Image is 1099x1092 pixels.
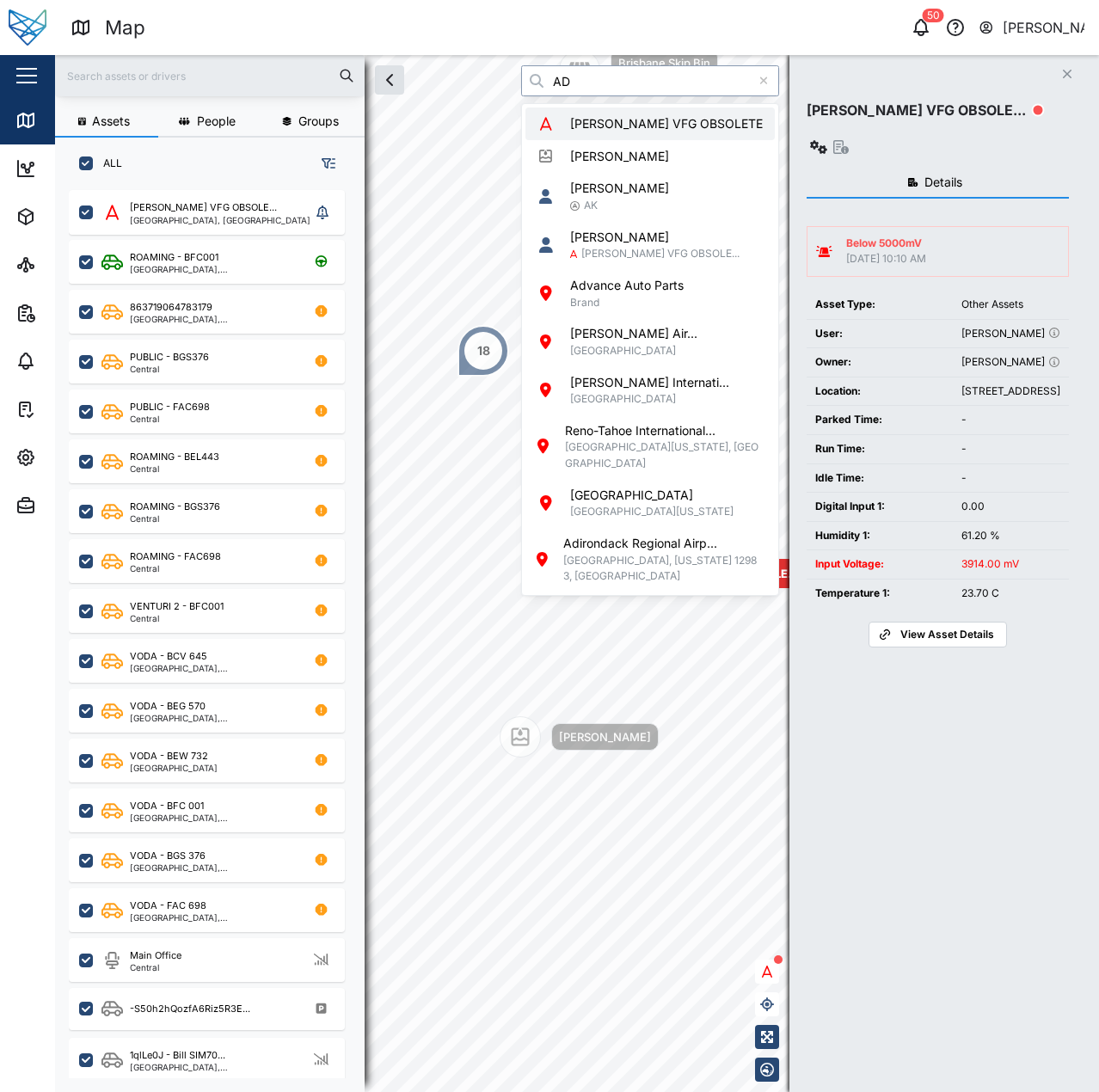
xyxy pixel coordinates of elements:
[130,450,219,464] div: ROAMING - BEL443
[45,255,86,274] div: Sites
[130,899,206,913] div: VODA - FAC 698
[570,276,684,295] div: Advance Auto Parts
[130,365,209,373] div: Central
[961,499,1060,515] div: 0.00
[130,699,206,714] div: VODA - BEG 570
[815,354,944,371] div: Owner:
[565,439,765,471] div: [GEOGRAPHIC_DATA][US_STATE], [GEOGRAPHIC_DATA]
[9,9,46,46] img: Main Logo
[93,156,122,170] label: ALL
[65,63,354,89] input: Search assets or drivers
[45,159,122,178] div: Dashboard
[570,343,697,359] div: [GEOGRAPHIC_DATA]
[584,198,598,214] div: AK
[581,246,740,262] div: [PERSON_NAME] VFG OBSOLE...
[923,9,944,22] div: 50
[570,147,669,166] div: [PERSON_NAME]
[298,115,339,127] span: Groups
[130,200,277,215] div: [PERSON_NAME] VFG OBSOLE...
[45,304,103,322] div: Reports
[92,115,130,127] span: Assets
[869,622,1006,647] a: View Asset Details
[1003,17,1085,39] div: [PERSON_NAME]
[130,749,208,764] div: VODA - BEW 732
[130,549,221,564] div: ROAMING - FAC698
[570,373,729,392] div: [PERSON_NAME] Internati...
[961,441,1060,457] div: -
[961,586,1060,602] div: 23.70 C
[563,534,764,553] div: Adirondack Regional Airp...
[130,564,221,573] div: Central
[961,556,1060,573] div: 3914.00 mV
[130,464,219,473] div: Central
[815,326,944,342] div: User:
[45,111,83,130] div: Map
[565,421,765,440] div: Reno-Tahoe International...
[130,1063,294,1071] div: [GEOGRAPHIC_DATA], [GEOGRAPHIC_DATA]
[197,115,236,127] span: People
[130,649,207,664] div: VODA - BCV 645
[130,599,224,614] div: VENTURI 2 - BFC001
[130,1002,250,1016] div: -S50h2hQozfA6Riz5R3E...
[130,350,209,365] div: PUBLIC - BGS376
[961,412,1060,428] div: -
[900,623,994,647] span: View Asset Details
[570,179,669,198] div: [PERSON_NAME]
[815,499,944,515] div: Digital Input 1:
[457,325,509,377] div: Map marker
[815,556,944,573] div: Input Voltage:
[130,948,181,963] div: Main Office
[130,250,218,265] div: ROAMING - BFC001
[130,400,210,414] div: PUBLIC - FAC698
[570,295,684,311] div: Brand
[477,341,490,360] div: 18
[130,714,294,722] div: [GEOGRAPHIC_DATA], [GEOGRAPHIC_DATA]
[130,799,204,813] div: VODA - BFC 001
[559,728,651,745] div: [PERSON_NAME]
[563,553,764,585] div: [GEOGRAPHIC_DATA], [US_STATE] 12983, [GEOGRAPHIC_DATA]
[570,228,740,247] div: [PERSON_NAME]
[961,354,1060,371] div: [PERSON_NAME]
[815,297,944,313] div: Asset Type:
[961,470,1060,487] div: -
[815,586,944,602] div: Temperature 1:
[961,297,1060,313] div: Other Assets
[130,913,294,922] div: [GEOGRAPHIC_DATA], [GEOGRAPHIC_DATA]
[45,400,92,419] div: Tasks
[961,326,1060,342] div: [PERSON_NAME]
[961,528,1060,544] div: 61.20 %
[130,664,294,672] div: [GEOGRAPHIC_DATA], [GEOGRAPHIC_DATA]
[570,114,763,133] div: [PERSON_NAME] VFG OBSOLETE
[130,414,210,423] div: Central
[130,813,294,822] div: [GEOGRAPHIC_DATA], [GEOGRAPHIC_DATA]
[570,504,734,520] div: [GEOGRAPHIC_DATA][US_STATE]
[500,716,659,758] div: Map marker
[815,441,944,457] div: Run Time:
[521,65,779,96] input: Search by People, Asset, Geozone or Place
[815,528,944,544] div: Humidity 1:
[130,514,220,523] div: Central
[130,315,294,323] div: [GEOGRAPHIC_DATA], [GEOGRAPHIC_DATA]
[45,496,95,515] div: Admin
[130,849,206,863] div: VODA - BGS 376
[846,236,926,252] div: Below 5000mV
[45,207,98,226] div: Assets
[45,352,98,371] div: Alarms
[570,324,697,343] div: [PERSON_NAME] Air...
[846,251,926,267] div: [DATE] 10:10 AM
[807,100,1026,121] div: [PERSON_NAME] VFG OBSOLE...
[45,448,106,467] div: Settings
[961,383,1060,400] div: [STREET_ADDRESS]
[130,863,294,872] div: [GEOGRAPHIC_DATA], [GEOGRAPHIC_DATA]
[130,300,212,315] div: 863719064783179
[130,500,220,514] div: ROAMING - BGS376
[130,764,218,772] div: [GEOGRAPHIC_DATA]
[130,216,310,224] div: [GEOGRAPHIC_DATA], [GEOGRAPHIC_DATA]
[130,1048,225,1063] div: 1qlLe0J - Bill SIM70...
[815,383,944,400] div: Location:
[978,15,1085,40] button: [PERSON_NAME]
[815,470,944,487] div: Idle Time:
[130,614,224,623] div: Central
[570,486,734,505] div: [GEOGRAPHIC_DATA]
[815,412,944,428] div: Parked Time:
